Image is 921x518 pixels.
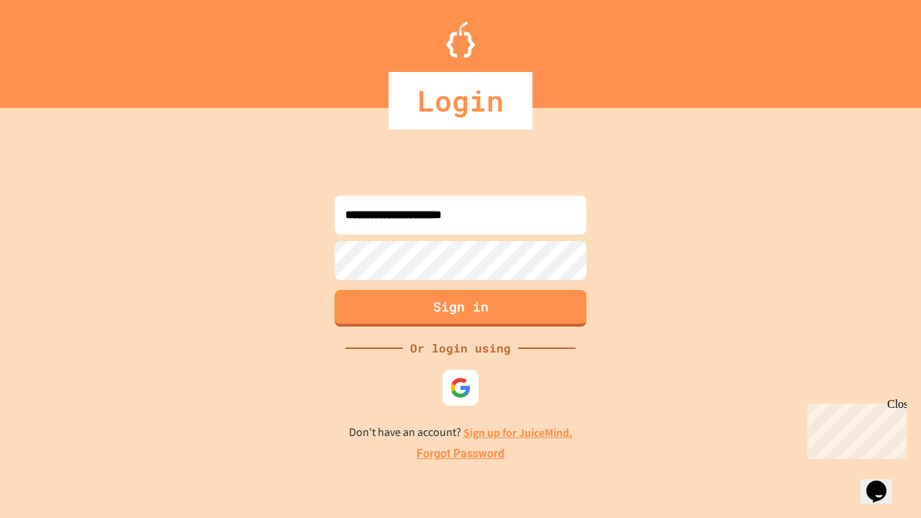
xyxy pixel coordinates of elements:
button: Sign in [335,290,586,327]
a: Forgot Password [417,445,504,463]
iframe: chat widget [861,460,907,504]
img: Logo.svg [446,22,475,58]
p: Don't have an account? [349,424,573,442]
div: Or login using [403,340,518,357]
img: google-icon.svg [450,377,471,399]
a: Sign up for JuiceMind. [463,425,573,440]
iframe: chat widget [802,398,907,459]
div: Chat with us now!Close [6,6,99,91]
div: Login [389,72,532,129]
